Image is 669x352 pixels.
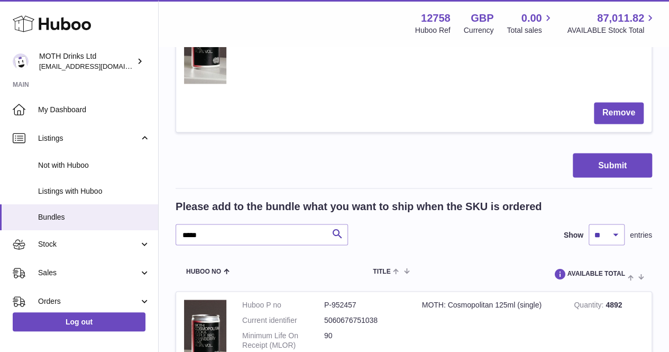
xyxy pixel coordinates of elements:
[176,199,542,213] h2: Please add to the bundle what you want to ship when the SKU is ordered
[421,11,451,25] strong: 12758
[324,315,406,325] dd: 5060676751038
[186,268,221,275] span: Huboo no
[594,102,644,124] button: Remove
[242,330,324,350] dt: Minimum Life On Receipt (MLOR)
[373,268,390,275] span: Title
[464,25,494,35] div: Currency
[574,300,606,311] strong: Quantity
[39,62,155,70] span: [EMAIL_ADDRESS][DOMAIN_NAME]
[324,300,406,310] dd: P-952457
[38,186,150,196] span: Listings with Huboo
[242,300,324,310] dt: Huboo P no
[324,330,406,350] dd: 90
[38,133,139,143] span: Listings
[38,268,139,278] span: Sales
[507,25,554,35] span: Total sales
[630,230,652,240] span: entries
[38,160,150,170] span: Not with Huboo
[521,11,542,25] span: 0.00
[38,212,150,222] span: Bundles
[39,51,134,71] div: MOTH Drinks Ltd
[13,53,29,69] img: orders@mothdrinks.com
[38,296,139,306] span: Orders
[38,105,150,115] span: My Dashboard
[573,153,652,178] button: Submit
[564,230,583,240] label: Show
[567,25,656,35] span: AVAILABLE Stock Total
[13,312,145,331] a: Log out
[567,11,656,35] a: 87,011.82 AVAILABLE Stock Total
[597,11,644,25] span: 87,011.82
[242,315,324,325] dt: Current identifier
[38,239,139,249] span: Stock
[507,11,554,35] a: 0.00 Total sales
[471,11,493,25] strong: GBP
[415,25,451,35] div: Huboo Ref
[550,266,625,280] span: AVAILABLE Total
